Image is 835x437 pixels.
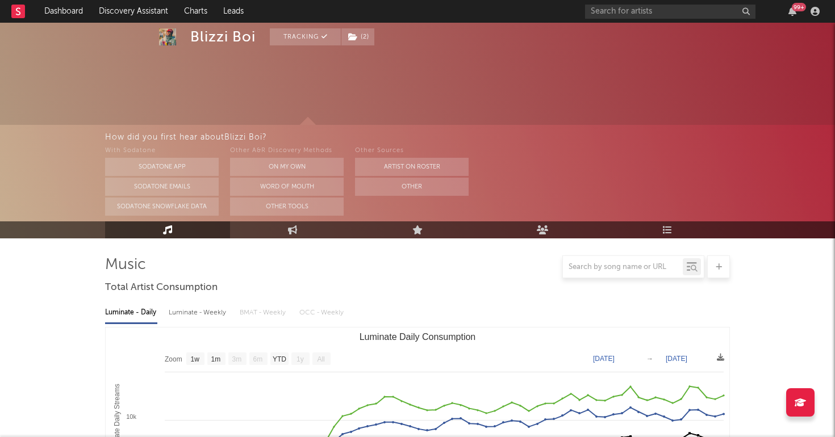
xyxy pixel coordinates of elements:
[355,144,469,158] div: Other Sources
[360,332,476,342] text: Luminate Daily Consumption
[105,158,219,176] button: Sodatone App
[230,144,344,158] div: Other A&R Discovery Methods
[270,28,341,45] button: Tracking
[788,7,796,16] button: 99+
[230,178,344,196] button: Word Of Mouth
[165,355,182,363] text: Zoom
[666,355,687,363] text: [DATE]
[105,303,157,322] div: Luminate - Daily
[297,355,304,363] text: 1y
[317,355,324,363] text: All
[190,28,256,45] div: Blizzi Boi
[355,178,469,196] button: Other
[593,355,615,363] text: [DATE]
[105,144,219,158] div: With Sodatone
[105,198,219,216] button: Sodatone Snowflake Data
[211,355,221,363] text: 1m
[126,413,136,420] text: 10k
[792,3,806,11] div: 99 +
[341,28,374,45] button: (2)
[585,5,755,19] input: Search for artists
[355,158,469,176] button: Artist on Roster
[253,355,263,363] text: 6m
[105,178,219,196] button: Sodatone Emails
[563,263,683,272] input: Search by song name or URL
[169,303,228,322] div: Luminate - Weekly
[105,281,218,295] span: Total Artist Consumption
[105,131,835,144] div: How did you first hear about Blizzi Boi ?
[646,355,653,363] text: →
[230,158,344,176] button: On My Own
[191,355,200,363] text: 1w
[230,198,344,216] button: Other Tools
[273,355,286,363] text: YTD
[232,355,242,363] text: 3m
[341,28,375,45] span: ( 2 )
